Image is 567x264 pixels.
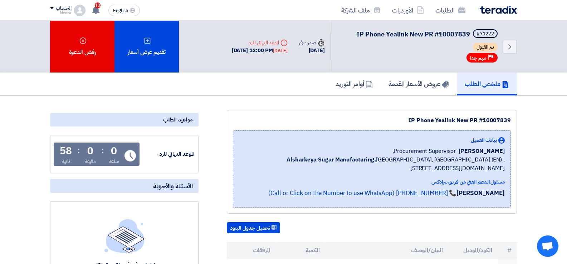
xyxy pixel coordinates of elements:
th: # [498,242,517,259]
a: ملف الشركة [336,2,386,19]
div: 58 [60,146,72,156]
button: English [108,5,140,16]
h5: عروض الأسعار المقدمة [388,80,449,88]
div: الموعد النهائي للرد [232,39,288,46]
div: Menna [50,11,71,15]
a: عروض الأسعار المقدمة [381,73,457,95]
div: 0 [87,146,93,156]
div: 0 [111,146,117,156]
th: المرفقات [227,242,276,259]
div: تقديم عرض أسعار [114,21,179,73]
th: الكود/الموديل [449,242,498,259]
span: IP Phone Yealink New PR #10007839 [357,29,470,39]
span: 10 [95,3,101,8]
th: الكمية [276,242,326,259]
h5: ملخص الطلب [465,80,509,88]
span: [GEOGRAPHIC_DATA], [GEOGRAPHIC_DATA] (EN) ,[STREET_ADDRESS][DOMAIN_NAME] [239,155,505,173]
a: ملخص الطلب [457,73,517,95]
div: : [77,144,80,157]
img: Teradix logo [480,6,517,14]
div: الموعد النهائي للرد [141,150,195,158]
a: 📞 [PHONE_NUMBER] (Call or Click on the Number to use WhatsApp) [268,189,456,198]
div: مواعيد الطلب [50,113,199,126]
a: أوامر التوريد [328,73,381,95]
div: [DATE] 12:00 PM [232,46,288,55]
img: empty_state_list.svg [104,219,145,253]
div: مسئول الدعم الفني من فريق تيرادكس [239,178,505,186]
span: Procurement Supervisor, [392,147,456,155]
div: ساعة [109,158,119,165]
span: مهم جدا [470,55,487,61]
span: English [113,8,128,13]
th: البيان/الوصف [326,242,449,259]
strong: [PERSON_NAME] [456,189,505,198]
div: رفض الدعوة [50,21,114,73]
div: : [101,144,104,157]
span: تم القبول [473,43,498,51]
button: تحميل جدول البنود [227,222,280,234]
div: الحساب [56,5,71,11]
span: بيانات العميل [471,136,497,144]
a: الأوردرات [386,2,430,19]
div: ثانية [62,158,70,165]
div: Open chat [537,235,558,257]
div: [DATE] [299,46,325,55]
h5: أوامر التوريد [336,80,373,88]
div: #71272 [476,31,494,36]
div: صدرت في [299,39,325,46]
a: الطلبات [430,2,471,19]
span: الأسئلة والأجوبة [153,182,193,190]
img: profile_test.png [74,5,85,16]
b: Alsharkeya Sugar Manufacturing, [287,155,376,164]
div: دقيقة [85,158,96,165]
div: [DATE] [273,47,287,54]
h5: IP Phone Yealink New PR #10007839 [357,29,499,39]
div: IP Phone Yealink New PR #10007839 [233,116,511,125]
span: [PERSON_NAME] [459,147,505,155]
